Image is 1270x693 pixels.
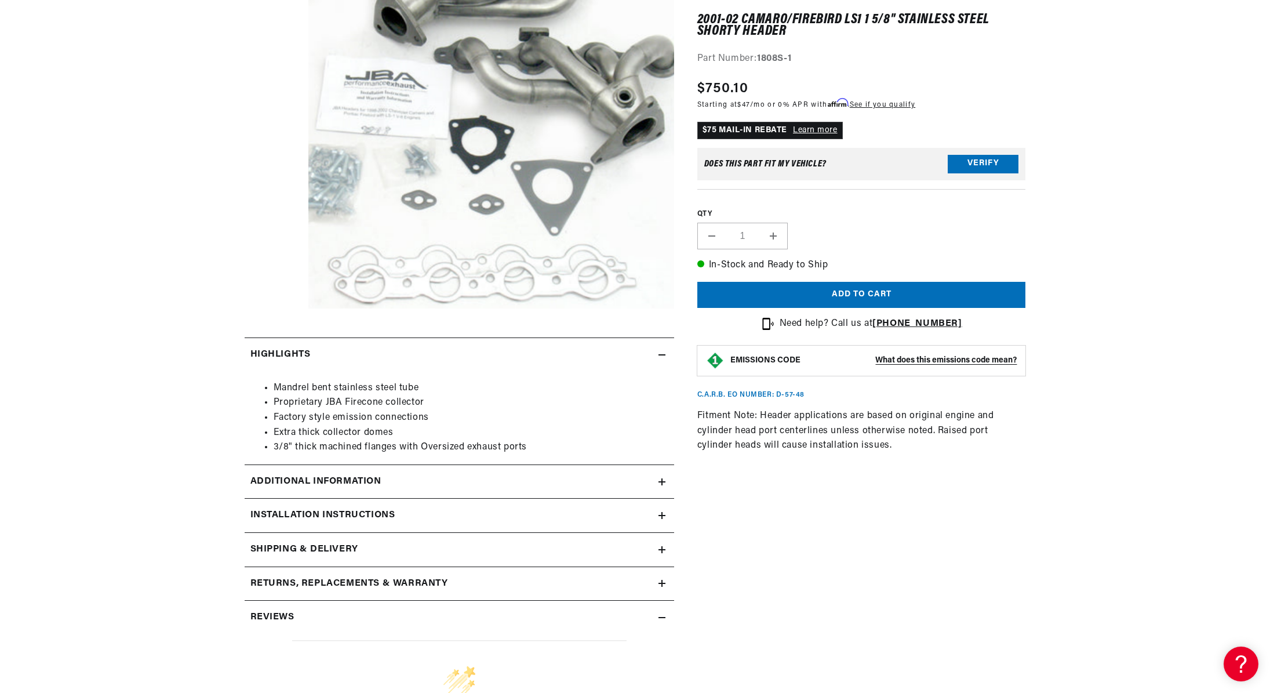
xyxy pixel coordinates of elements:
button: Add to cart [697,282,1026,308]
img: Emissions code [706,352,725,371]
p: Need help? Call us at [780,317,962,332]
h1: 2001-02 Camaro/Firebird LS1 1 5/8" Stainless Steel Shorty Header [697,14,1026,38]
summary: Returns, Replacements & Warranty [245,567,674,601]
button: Verify [948,155,1018,173]
h2: Additional Information [250,474,381,489]
summary: Reviews [245,601,674,634]
label: QTY [697,209,1026,219]
h2: Shipping & Delivery [250,542,358,557]
li: Factory style emission connections [274,411,668,426]
p: Starting at /mo or 0% APR with . [697,99,915,110]
summary: Installation instructions [245,499,674,532]
h2: Reviews [250,610,294,625]
li: 3/8" thick machined flanges with Oversized exhaust ports [274,440,668,455]
h2: Installation instructions [250,508,395,523]
span: $750.10 [697,78,748,99]
li: Proprietary JBA Firecone collector [274,396,668,411]
div: Part Number: [697,52,1026,67]
p: $75 MAIL-IN REBATE [697,122,843,139]
a: Learn more [793,126,838,135]
a: [PHONE_NUMBER] [872,319,962,328]
div: Does This part fit My vehicle? [704,159,827,169]
p: In-Stock and Ready to Ship [697,258,1026,273]
h2: Highlights [250,347,311,362]
strong: EMISSIONS CODE [730,357,800,365]
strong: What does this emissions code mean? [875,357,1017,365]
li: Extra thick collector domes [274,426,668,441]
button: EMISSIONS CODEWhat does this emissions code mean? [730,356,1017,367]
summary: Highlights [245,338,674,372]
summary: Additional Information [245,465,674,499]
p: C.A.R.B. EO Number: D-57-48 [697,391,805,401]
a: See if you qualify - Learn more about Affirm Financing (opens in modal) [850,101,915,108]
span: $47 [737,101,750,108]
strong: 1808S-1 [757,55,791,64]
li: Mandrel bent stainless steel tube [274,381,668,396]
span: Affirm [828,99,848,107]
summary: Shipping & Delivery [245,533,674,567]
h2: Returns, Replacements & Warranty [250,576,448,592]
